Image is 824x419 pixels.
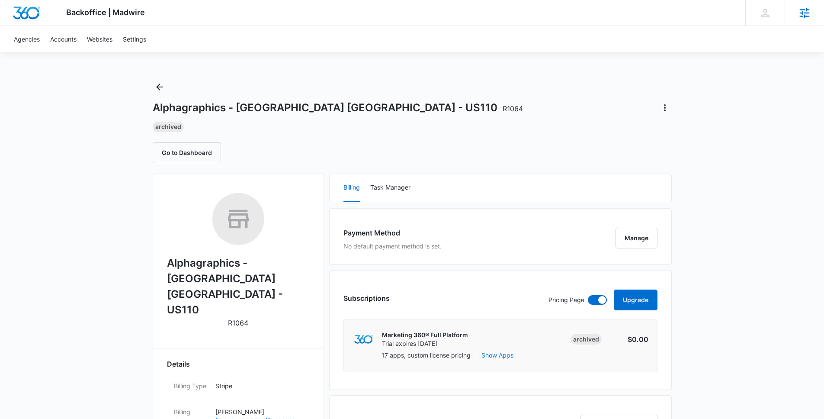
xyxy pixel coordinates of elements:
[614,290,657,310] button: Upgrade
[658,101,672,115] button: Actions
[228,318,248,328] p: R1064
[174,381,208,390] dt: Billing Type
[343,242,442,251] p: No default payment method is set.
[616,228,657,248] button: Manage
[343,293,390,303] h3: Subscriptions
[481,351,513,360] button: Show Apps
[118,26,151,52] a: Settings
[153,80,167,94] button: Back
[82,26,118,52] a: Websites
[503,104,523,113] span: R1064
[167,255,310,318] h2: Alphagraphics - [GEOGRAPHIC_DATA] [GEOGRAPHIC_DATA] - US110
[167,376,310,402] div: Billing TypeStripe
[215,381,303,390] p: Stripe
[343,228,442,238] h3: Payment Method
[343,174,360,202] button: Billing
[9,26,45,52] a: Agencies
[153,122,184,132] div: Archived
[215,407,303,416] p: [PERSON_NAME]
[382,339,468,348] p: Trial expires [DATE]
[548,295,584,305] p: Pricing Page
[153,101,523,114] h1: Alphagraphics - [GEOGRAPHIC_DATA] [GEOGRAPHIC_DATA] - US110
[370,174,410,202] button: Task Manager
[382,351,471,360] p: 17 apps, custom license pricing
[45,26,82,52] a: Accounts
[153,142,221,163] button: Go to Dashboard
[608,334,648,345] p: $0.00
[571,334,602,345] div: Archived
[66,8,145,17] span: Backoffice | Madwire
[167,359,190,369] span: Details
[354,335,373,344] img: marketing360Logo
[382,331,468,339] p: Marketing 360® Full Platform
